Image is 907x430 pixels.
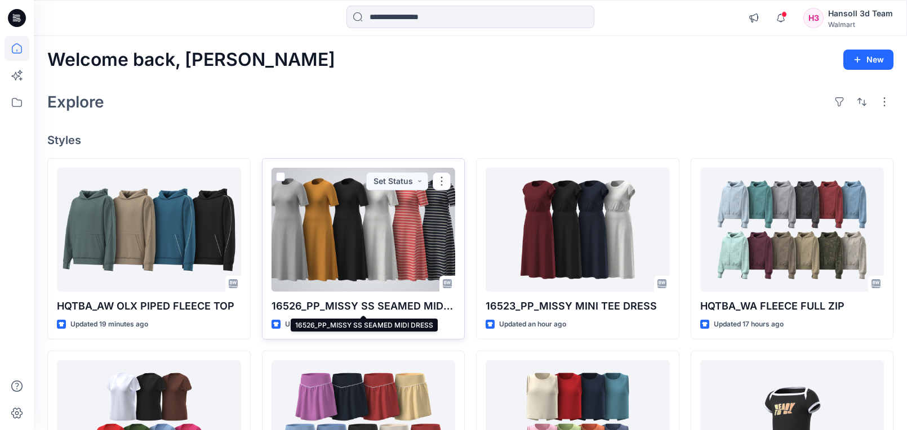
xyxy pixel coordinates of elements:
p: Updated 17 hours ago [714,319,784,330]
h2: Welcome back, [PERSON_NAME] [47,50,335,70]
p: 16526_PP_MISSY SS SEAMED MIDI DRESS [272,298,456,314]
p: HQTBA_WA FLEECE FULL ZIP [700,298,884,314]
p: Updated 19 minutes ago [70,319,148,330]
p: Updated an hour ago [285,319,352,330]
a: HQTBA_AW OLX PIPED FLEECE TOP [57,168,241,292]
a: 16526_PP_MISSY SS SEAMED MIDI DRESS [272,168,456,292]
p: HQTBA_AW OLX PIPED FLEECE TOP [57,298,241,314]
p: 16523_PP_MISSY MINI TEE DRESS [486,298,670,314]
div: H3 [803,8,824,28]
a: HQTBA_WA FLEECE FULL ZIP [700,168,884,292]
h2: Explore [47,93,104,111]
a: 16523_PP_MISSY MINI TEE DRESS [486,168,670,292]
button: New [843,50,893,70]
div: Hansoll 3d Team [828,7,893,20]
div: Walmart [828,20,893,29]
h4: Styles [47,133,893,147]
p: Updated an hour ago [499,319,566,330]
